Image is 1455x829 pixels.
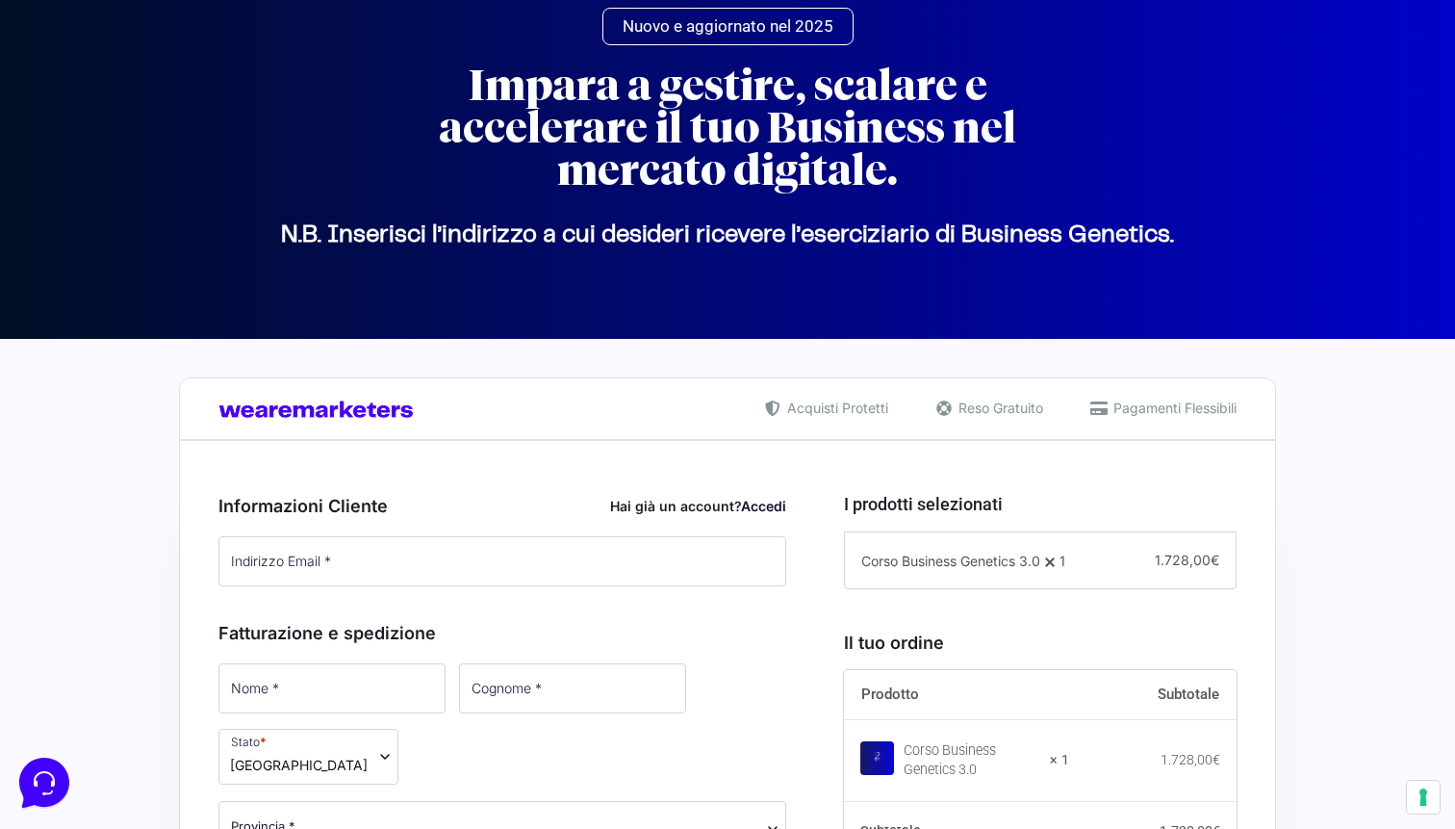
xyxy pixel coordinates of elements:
button: Le tue preferenze relative al consenso per le tecnologie di tracciamento [1407,781,1440,814]
p: Aiuto [296,645,324,662]
bdi: 1.728,00 [1161,752,1220,767]
span: Pagamenti Flessibili [1109,398,1237,418]
strong: × 1 [1050,751,1069,770]
button: Home [15,618,134,662]
h2: Ciao da Marketers 👋 [15,15,323,46]
div: Hai già un account? [610,496,786,516]
iframe: Customerly Messenger Launcher [15,754,73,812]
input: Cerca un articolo... [43,280,315,299]
span: Reso Gratuito [954,398,1043,418]
th: Subtotale [1069,670,1237,720]
span: 1 [1059,553,1065,569]
div: Corso Business Genetics 3.0 [904,741,1038,780]
span: Acquisti Protetti [782,398,888,418]
span: Nuovo e aggiornato nel 2025 [623,18,833,35]
span: € [1212,752,1220,767]
span: Italia [230,755,368,775]
input: Indirizzo Email * [218,536,786,586]
span: Le tue conversazioni [31,77,164,92]
img: dark [31,108,69,146]
p: N.B. Inserisci l’indirizzo a cui desideri ricevere l’eserciziario di Business Genetics. [189,235,1266,236]
a: Accedi [741,498,786,514]
p: Home [58,645,90,662]
img: Corso Business Genetics 3.0 [860,741,894,775]
h2: Impara a gestire, scalare e accelerare il tuo Business nel mercato digitale. [381,65,1074,192]
p: Messaggi [166,645,218,662]
h3: Fatturazione e spedizione [218,620,786,646]
h3: I prodotti selezionati [844,491,1237,517]
button: Messaggi [134,618,252,662]
span: Corso Business Genetics 3.0 [861,553,1040,569]
img: dark [62,108,100,146]
img: dark [92,108,131,146]
a: Nuovo e aggiornato nel 2025 [602,8,854,45]
span: Stato [218,729,398,785]
th: Prodotto [844,670,1070,720]
button: Aiuto [251,618,370,662]
span: Inizia una conversazione [125,173,284,189]
span: 1.728,00 [1155,552,1219,568]
h3: Il tuo ordine [844,630,1237,656]
input: Cognome * [459,663,686,713]
h3: Informazioni Cliente [218,493,786,519]
input: Nome * [218,663,446,713]
button: Inizia una conversazione [31,162,354,200]
a: Apri Centro Assistenza [205,239,354,254]
span: Trova una risposta [31,239,150,254]
span: € [1211,552,1219,568]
